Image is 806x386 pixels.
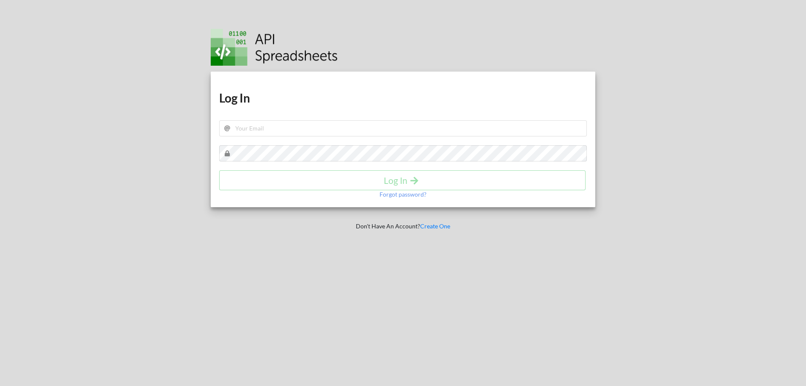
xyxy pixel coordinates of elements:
[420,222,450,230] a: Create One
[219,90,587,106] h1: Log In
[380,190,426,199] p: Forgot password?
[211,29,338,66] img: Logo.png
[205,222,602,230] p: Don't Have An Account?
[219,120,587,136] input: Your Email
